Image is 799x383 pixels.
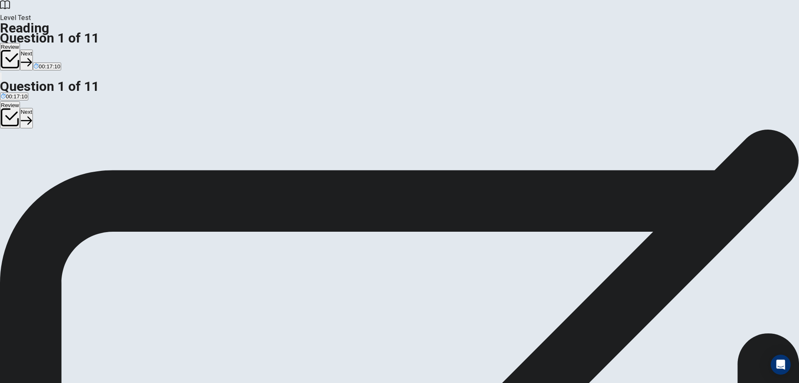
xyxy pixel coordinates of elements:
span: 00:17:10 [39,63,60,70]
span: 00:17:10 [6,93,27,100]
div: Open Intercom Messenger [771,355,791,375]
button: 00:17:10 [33,63,61,70]
button: Next [20,50,33,70]
button: Next [20,108,33,128]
